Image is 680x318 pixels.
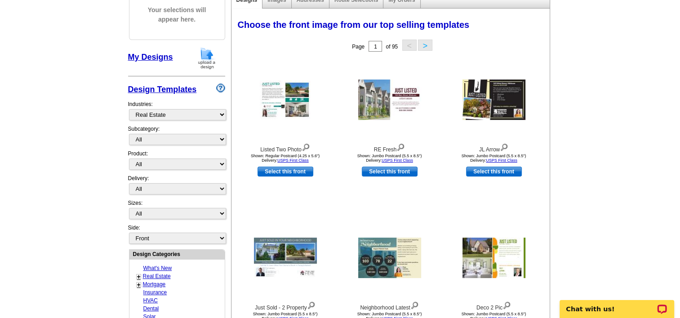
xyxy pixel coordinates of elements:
img: view design details [396,141,405,151]
div: Sizes: [128,199,225,224]
div: Shown: Jumbo Postcard (5.5 x 8.5") Delivery: [444,154,543,163]
span: of 95 [386,44,398,50]
button: < [402,40,417,51]
div: RE Fresh [340,141,439,154]
div: Shown: Jumbo Postcard (5.5 x 8.5") Delivery: [340,154,439,163]
div: Just Sold - 2 Property [236,300,335,312]
a: Real Estate [143,273,171,279]
a: Dental [143,305,159,312]
div: Neighborhood Latest [340,300,439,312]
img: Listed Two Photo [260,80,311,119]
img: upload-design [195,47,218,70]
a: Mortgage [143,281,166,287]
div: Shown: Regular Postcard (4.25 x 5.6") Delivery: [236,154,335,163]
a: use this design [466,167,522,177]
a: USPS First Class [486,158,517,163]
div: JL Arrow [444,141,543,154]
img: view design details [307,300,316,309]
img: view design details [410,300,419,309]
img: design-wizard-help-icon.png [216,84,225,93]
div: Product: [128,150,225,174]
button: > [418,40,432,51]
div: Deco 2 Pic [444,300,543,312]
a: What's New [143,265,172,271]
img: view design details [500,141,508,151]
img: view design details [502,300,511,309]
div: Industries: [128,96,225,125]
div: Listed Two Photo [236,141,335,154]
img: Neighborhood Latest [358,238,421,278]
a: USPS First Class [277,158,309,163]
a: My Designs [128,53,173,62]
a: Insurance [143,289,167,296]
a: + [137,273,141,280]
a: HVAC [143,297,158,304]
img: RE Fresh [358,79,421,120]
img: view design details [302,141,310,151]
div: Side: [128,224,225,245]
img: JL Arrow [462,79,525,120]
div: Delivery: [128,174,225,199]
img: Deco 2 Pic [462,238,525,278]
span: Choose the front image from our top selling templates [238,20,470,30]
div: Subcategory: [128,125,225,150]
a: use this design [362,167,418,177]
span: Page [352,44,364,50]
a: Design Templates [128,85,197,94]
iframe: LiveChat chat widget [554,290,680,318]
img: Just Sold - 2 Property [254,238,317,278]
div: Design Categories [129,250,225,258]
a: + [137,281,141,288]
a: use this design [258,167,313,177]
a: USPS First Class [382,158,413,163]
